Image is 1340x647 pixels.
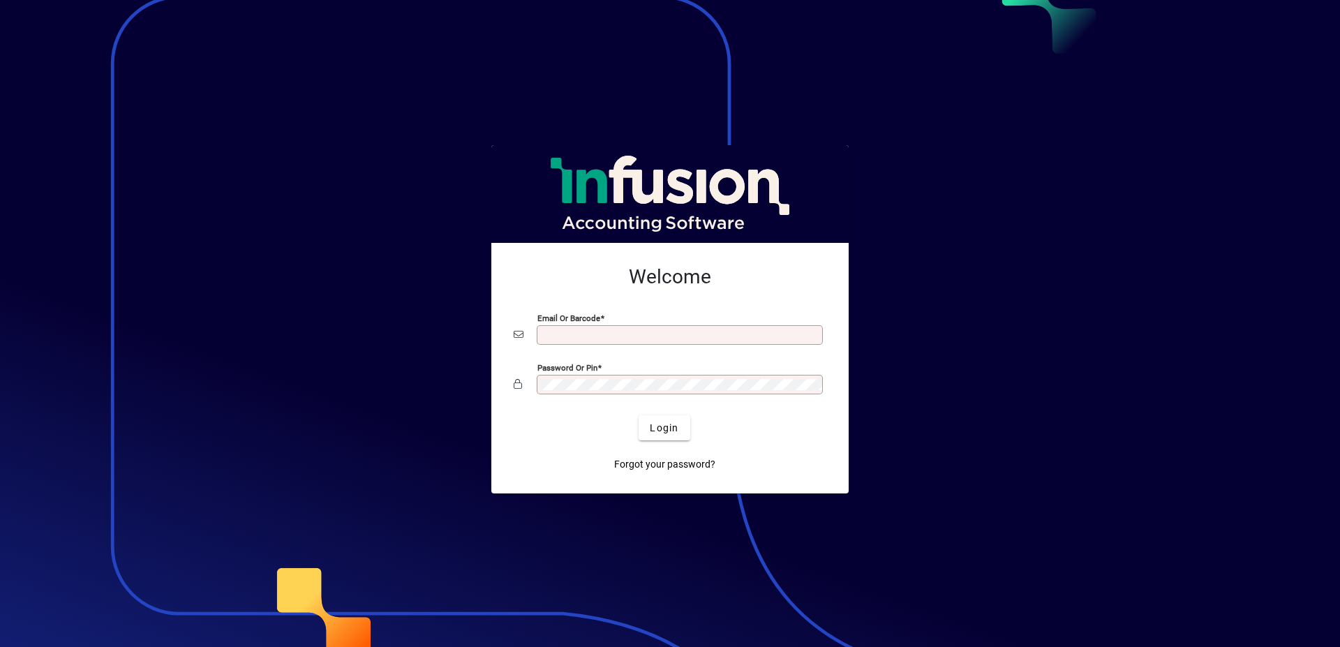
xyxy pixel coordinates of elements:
[614,457,715,472] span: Forgot your password?
[609,452,721,477] a: Forgot your password?
[537,313,600,323] mat-label: Email or Barcode
[639,415,690,440] button: Login
[514,265,826,289] h2: Welcome
[650,421,678,436] span: Login
[537,363,597,373] mat-label: Password or Pin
